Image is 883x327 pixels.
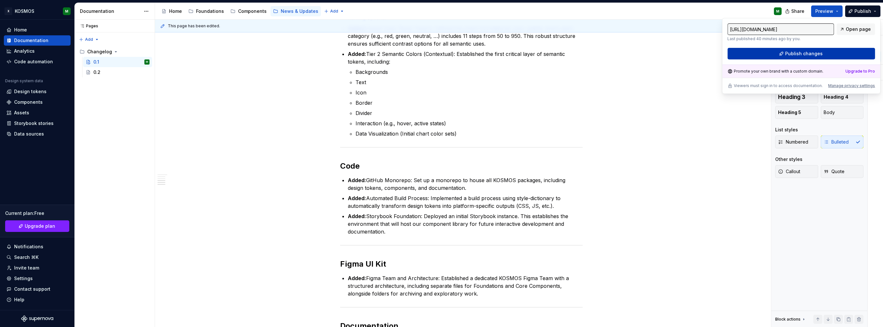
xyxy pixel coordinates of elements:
[734,83,823,88] p: Viewers must sign in to access documentation.
[4,97,71,107] a: Components
[77,23,98,29] div: Pages
[14,296,24,303] div: Help
[775,136,818,148] button: Numbered
[146,59,148,65] div: M
[281,8,318,14] div: News & Updates
[778,94,805,100] span: Heading 3
[238,8,267,14] div: Components
[775,106,818,119] button: Heading 5
[14,254,39,261] div: Search ⌘K
[356,89,583,96] p: Icon
[5,210,69,217] div: Current plan : Free
[5,220,69,232] button: Upgrade plan
[168,23,220,29] span: This page has been edited.
[322,7,346,16] button: Add
[14,99,43,105] div: Components
[4,7,12,15] div: X
[14,131,44,137] div: Data sources
[727,48,875,59] button: Publish changes
[846,26,871,32] span: Open page
[348,177,366,183] strong: Added:
[348,195,366,201] strong: Added:
[1,4,73,18] button: XKOSMOSM
[14,286,50,292] div: Contact support
[4,57,71,67] a: Code automation
[776,9,779,14] div: M
[169,8,182,14] div: Home
[791,8,804,14] span: Share
[356,99,583,107] p: Border
[348,274,583,297] p: Figma Team and Architecture: Established a dedicated KOSMOS Figma Team with a structured architec...
[196,8,224,14] div: Foundations
[186,6,227,16] a: Foundations
[824,168,844,175] span: Quote
[821,106,864,119] button: Body
[845,5,880,17] button: Publish
[14,48,35,54] div: Analytics
[821,91,864,103] button: Heading 4
[4,25,71,35] a: Home
[14,58,53,65] div: Code automation
[845,69,875,74] button: Upgrade to Pro
[727,36,834,41] p: Last published 40 minutes ago by you.
[828,83,875,88] button: Manage privacy settings
[778,139,808,145] span: Numbered
[775,91,818,103] button: Heading 3
[15,8,34,14] div: KOSMOS
[811,5,843,17] button: Preview
[824,109,835,116] span: Body
[348,50,583,66] p: Tier 2 Semantic Colors (Contextual): Established the first critical layer of semantic tokens, inc...
[356,130,583,137] p: Data Visualization (Initial chart color sets)
[270,6,321,16] a: News & Updates
[356,68,583,76] p: Backgrounds
[14,275,33,282] div: Settings
[4,46,71,56] a: Analytics
[356,119,583,127] p: Interaction (e.g., hover, active states)
[93,59,99,65] div: 0.1
[77,35,101,44] button: Add
[356,78,583,86] p: Text
[93,69,100,75] div: 0.2
[14,243,43,250] div: Notifications
[340,259,583,269] h2: Figma UI Kit
[778,109,801,116] span: Heading 5
[4,108,71,118] a: Assets
[348,51,366,57] strong: Added:
[778,168,800,175] span: Callout
[854,8,871,14] span: Publish
[14,88,47,95] div: Design tokens
[83,67,152,77] a: 0.2
[83,57,152,67] a: 0.1M
[65,9,68,14] div: M
[4,273,71,284] a: Settings
[356,109,583,117] p: Divider
[340,161,583,171] h2: Code
[4,35,71,46] a: Documentation
[14,265,39,271] div: Invite team
[775,317,801,322] div: Block actions
[775,156,802,163] div: Other styles
[21,315,53,322] svg: Supernova Logo
[4,86,71,97] a: Design tokens
[159,5,321,18] div: Page tree
[14,120,54,127] div: Storybook stories
[4,129,71,139] a: Data sources
[4,252,71,262] button: Search ⌘K
[5,78,43,84] div: Design system data
[348,24,583,48] p: Global Color Ramp Tokens: Defined the entire foundational color palette where each category (e.g....
[348,212,583,235] p: Storybook Foundation: Deployed an initial Storybook instance. This establishes the environment th...
[785,50,823,57] span: Publish changes
[159,6,184,16] a: Home
[4,242,71,252] button: Notifications
[14,27,27,33] div: Home
[348,176,583,192] p: GitHub Monorepo: Set up a monorepo to house all KOSMOS packages, including design tokens, compone...
[348,194,583,210] p: Automated Build Process: Implemented a build process using style-dictionary to automatically tran...
[348,213,366,219] strong: Added:
[821,165,864,178] button: Quote
[87,49,112,55] div: Changelog
[330,9,338,14] span: Add
[775,127,798,133] div: List styles
[775,315,806,324] div: Block actions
